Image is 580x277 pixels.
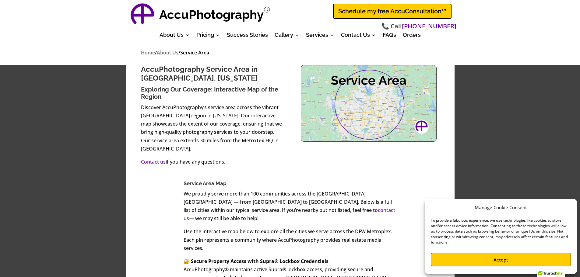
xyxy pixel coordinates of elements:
[141,65,258,82] span: AccuPhotography Service Area in [GEOGRAPHIC_DATA], [US_STATE]
[129,2,156,29] img: AccuPhotography
[431,218,570,245] div: To provide a fabulous experience, we use technologies like cookies to store and/or access device ...
[383,33,396,40] a: FAQs
[402,22,456,31] a: [PHONE_NUMBER]
[431,253,571,266] button: Accept
[381,22,456,31] span: 📞 Call
[129,2,156,29] a: AccuPhotography Logo - Professional Real Estate Photography and Media Services in Dallas, Texas
[403,33,421,40] a: Orders
[141,49,155,57] a: Home
[341,33,376,40] a: Contact Us
[227,33,268,40] a: Success Stories
[475,203,527,212] div: Manage Cookie Consent
[306,33,334,40] a: Services
[178,49,180,56] span: /
[159,7,264,22] strong: AccuPhotography
[184,180,227,186] span: Service Area Map
[275,33,299,40] a: Gallery
[333,4,452,19] a: Schedule my free AccuConsultation™
[141,158,282,166] p: if you have any questions.
[155,49,157,56] span: /
[184,227,397,257] p: Use the interactive map below to explore all the cities we serve across the DFW Metroplex. Each p...
[157,49,178,57] a: About Us
[141,103,282,158] p: Discover AccuPhotography’s service area across the vibrant [GEOGRAPHIC_DATA] region in [US_STATE]...
[180,49,209,56] span: Service Area
[264,5,270,14] sup: Registered Trademark
[141,158,166,165] a: Contact us
[141,49,439,57] nav: breadcrumbs
[184,190,397,228] p: We proudly serve more than 100 communities across the [GEOGRAPHIC_DATA]–[GEOGRAPHIC_DATA] — from ...
[196,33,220,40] a: Pricing
[298,145,439,148] h3: AccuPhotography Service Area: [GEOGRAPHIC_DATA]-[GEOGRAPHIC_DATA] Region
[184,258,329,265] strong: 🔐 Secure Property Access with Supra® Lockbox Credentials
[160,33,190,40] a: About Us
[301,65,436,141] img: Accuphotography Service Area: Dallas-Fort Worth Region
[141,86,282,103] h2: Exploring Our Coverage: Interactive Map of the Region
